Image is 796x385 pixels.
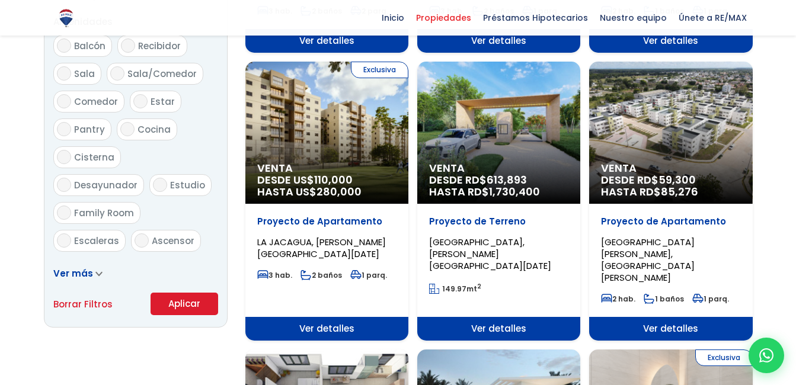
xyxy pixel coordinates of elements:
span: 280,000 [317,184,362,199]
span: 1 parq. [350,270,387,280]
span: Nuestro equipo [594,9,673,27]
input: Comedor [57,94,71,108]
span: Escaleras [74,235,119,247]
span: HASTA US$ [257,186,397,198]
span: 1 baños [644,294,684,304]
input: Cocina [120,122,135,136]
span: DESDE RD$ [601,174,740,198]
input: Escaleras [57,233,71,248]
span: HASTA RD$ [429,186,568,198]
button: Aplicar [151,293,218,315]
sup: 2 [477,282,481,291]
span: 59,300 [658,172,696,187]
span: Inicio [376,9,410,27]
a: Ver más [53,267,103,280]
input: Cisterna [57,150,71,164]
span: Exclusiva [695,349,753,366]
span: 1,730,400 [489,184,540,199]
span: Sala/Comedor [127,68,197,80]
span: Balcón [74,40,106,52]
input: Sala/Comedor [110,66,124,81]
a: Venta DESDE RD$613,893 HASTA RD$1,730,400 Proyecto de Terreno [GEOGRAPHIC_DATA], [PERSON_NAME][GE... [417,62,580,341]
span: Ver detalles [245,29,408,53]
span: Ver detalles [417,317,580,341]
span: Ver detalles [589,29,752,53]
span: 613,893 [487,172,527,187]
a: Exclusiva Venta DESDE US$110,000 HASTA US$280,000 Proyecto de Apartamento LA JACAGUA, [PERSON_NAM... [245,62,408,341]
span: Ver detalles [589,317,752,341]
p: Proyecto de Terreno [429,216,568,227]
input: Recibidor [121,38,135,53]
input: Family Room [57,206,71,220]
span: Desayunador [74,179,138,191]
input: Balcón [57,38,71,53]
span: 110,000 [314,172,353,187]
span: 2 baños [301,270,342,280]
span: Recibidor [138,40,181,52]
span: Estudio [170,179,205,191]
span: Venta [257,162,397,174]
span: mt [429,284,481,294]
span: Ver detalles [417,29,580,53]
input: Desayunador [57,178,71,192]
span: Ver detalles [245,317,408,341]
span: 1 parq. [692,294,729,304]
p: Proyecto de Apartamento [601,216,740,227]
span: DESDE US$ [257,174,397,198]
p: Proyecto de Apartamento [257,216,397,227]
span: Venta [601,162,740,174]
a: Borrar Filtros [53,297,113,312]
span: Ver más [53,267,93,280]
span: Préstamos Hipotecarios [477,9,594,27]
span: [GEOGRAPHIC_DATA][PERSON_NAME], [GEOGRAPHIC_DATA][PERSON_NAME] [601,236,695,284]
span: Comedor [74,95,118,108]
span: Propiedades [410,9,477,27]
span: 2 hab. [601,294,635,304]
span: DESDE RD$ [429,174,568,198]
a: Venta DESDE RD$59,300 HASTA RD$85,276 Proyecto de Apartamento [GEOGRAPHIC_DATA][PERSON_NAME], [GE... [589,62,752,341]
span: Venta [429,162,568,174]
span: Exclusiva [351,62,408,78]
span: Cisterna [74,151,114,163]
span: [GEOGRAPHIC_DATA], [PERSON_NAME][GEOGRAPHIC_DATA][DATE] [429,236,551,272]
span: 85,276 [661,184,698,199]
input: Sala [57,66,71,81]
input: Pantry [57,122,71,136]
span: Únete a RE/MAX [673,9,753,27]
span: Family Room [74,207,134,219]
input: Ascensor [135,233,149,248]
span: Sala [74,68,95,80]
span: HASTA RD$ [601,186,740,198]
span: Cocina [138,123,171,136]
input: Estar [133,94,148,108]
span: Ascensor [152,235,194,247]
input: Estudio [153,178,167,192]
span: Pantry [74,123,105,136]
img: Logo de REMAX [56,8,76,28]
span: 3 hab. [257,270,292,280]
span: LA JACAGUA, [PERSON_NAME][GEOGRAPHIC_DATA][DATE] [257,236,386,260]
span: Estar [151,95,175,108]
span: 149.97 [442,284,466,294]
